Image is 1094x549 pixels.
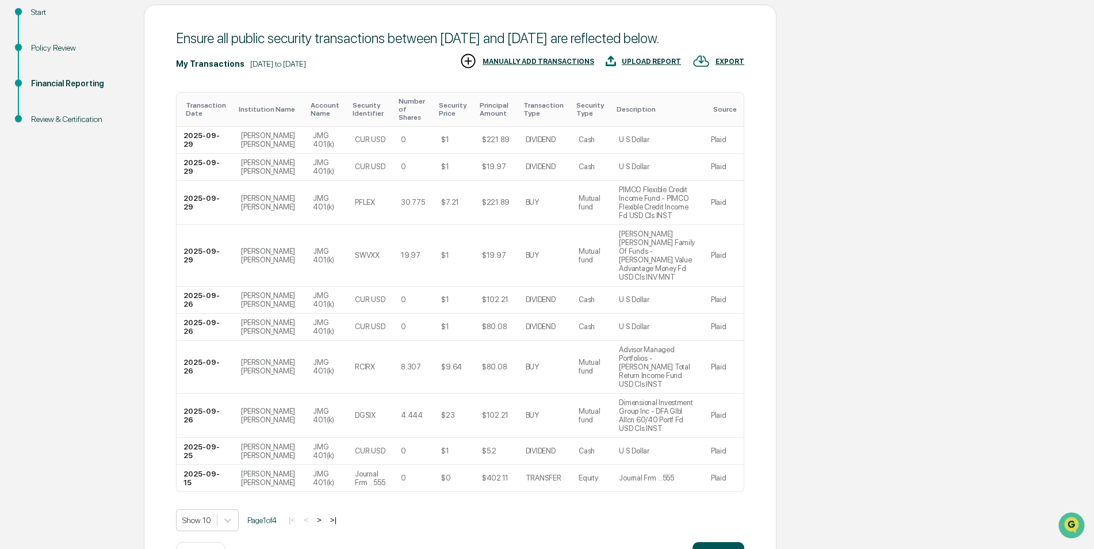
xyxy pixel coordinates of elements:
div: $19.97 [482,162,506,171]
div: Equity [579,474,598,482]
div: Cash [579,135,595,144]
div: PFLEX [355,198,375,207]
div: $1 [441,447,449,455]
div: $1 [441,295,449,304]
td: Plaid [704,341,744,394]
div: Journal Frm ...555 [355,470,387,487]
div: Journal Frm ...555 [619,474,674,482]
div: [PERSON_NAME] [PERSON_NAME] [241,131,299,148]
div: DIVIDEND [526,447,556,455]
img: 1746055101610-c473b297-6a78-478c-a979-82029cc54cd1 [12,88,32,109]
div: Mutual fund [579,358,605,375]
div: 🗄️ [83,146,93,155]
span: Pylon [114,195,139,204]
div: $1 [441,322,449,331]
button: |< [285,515,299,525]
div: Toggle SortBy [186,101,229,117]
img: MANUALLY ADD TRANSACTIONS [460,52,477,70]
div: $1 [441,135,449,144]
div: [PERSON_NAME] [PERSON_NAME] [241,291,299,308]
td: JMG 401(k) [306,287,348,314]
div: $19.97 [482,251,506,260]
div: 0 [401,295,406,304]
td: 2025-09-25 [177,438,234,465]
a: 🖐️Preclearance [7,140,79,161]
div: $221.89 [482,198,510,207]
div: DIVIDEND [526,322,556,331]
td: Plaid [704,394,744,438]
td: JMG 401(k) [306,394,348,438]
div: Ensure all public security transactions between [DATE] and [DATE] are reflected below. [176,30,744,47]
div: SWVXX [355,251,380,260]
div: U S Dollar [619,162,649,171]
div: U S Dollar [619,447,649,455]
div: Policy Review [31,42,125,54]
div: Toggle SortBy [576,101,607,117]
div: Toggle SortBy [311,101,343,117]
div: $402.11 [482,474,508,482]
div: $1 [441,251,449,260]
div: [PERSON_NAME] [PERSON_NAME] [241,194,299,211]
td: Plaid [704,287,744,314]
span: Page 1 of 4 [247,516,277,525]
span: Preclearance [23,145,74,157]
div: CUR:USD [355,162,385,171]
td: 2025-09-29 [177,181,234,225]
td: Plaid [704,127,744,154]
div: PIMCO Flexible Credit Income Fund - PIMCO Flexible Credit Income Fd USD Cls INST [619,185,697,220]
div: $102.21 [482,295,508,304]
div: $1 [441,162,449,171]
iframe: Open customer support [1057,511,1088,542]
div: [PERSON_NAME] [PERSON_NAME] Family Of Funds - [PERSON_NAME] Value Advantage Money Fd USD Cls INV MNT [619,230,697,281]
div: BUY [526,363,539,371]
td: Plaid [704,154,744,181]
div: We're available if you need us! [39,100,146,109]
div: [PERSON_NAME] [PERSON_NAME] [241,470,299,487]
div: Mutual fund [579,247,605,264]
td: 2025-09-29 [177,127,234,154]
td: 2025-09-26 [177,341,234,394]
div: DGSIX [355,411,376,420]
div: $80.08 [482,363,507,371]
div: $9.64 [441,363,462,371]
div: 30.775 [401,198,424,207]
div: 19.97 [401,251,420,260]
button: >| [327,515,340,525]
div: DIVIDEND [526,135,556,144]
button: > [313,515,325,525]
div: CUR:USD [355,295,385,304]
td: JMG 401(k) [306,314,348,341]
img: UPLOAD REPORT [606,52,616,70]
td: 2025-09-26 [177,287,234,314]
td: Plaid [704,225,744,287]
div: 0 [401,447,406,455]
div: $23 [441,411,454,420]
div: 8.307 [401,363,421,371]
div: Review & Certification [31,113,125,125]
div: Start [31,6,125,18]
div: RCIRX [355,363,375,371]
div: Cash [579,295,595,304]
td: JMG 401(k) [306,225,348,287]
span: Attestations [95,145,143,157]
div: 0 [401,162,406,171]
div: [PERSON_NAME] [PERSON_NAME] [241,358,299,375]
div: U S Dollar [619,295,649,304]
td: Plaid [704,314,744,341]
p: How can we help? [12,24,209,43]
div: [PERSON_NAME] [PERSON_NAME] [241,247,299,264]
div: [DATE] to [DATE] [250,59,306,68]
div: $0 [441,474,450,482]
td: 2025-09-26 [177,314,234,341]
div: Financial Reporting [31,78,125,90]
div: Dimensional Investment Group Inc - DFA Glbl Allcn 60/40 Portf Fd USD Cls INST [619,398,697,433]
div: Cash [579,162,595,171]
a: 🗄️Attestations [79,140,147,161]
td: JMG 401(k) [306,438,348,465]
div: CUR:USD [355,447,385,455]
div: Toggle SortBy [523,101,567,117]
div: 0 [401,474,406,482]
td: JMG 401(k) [306,465,348,491]
a: Powered byPylon [81,195,139,204]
